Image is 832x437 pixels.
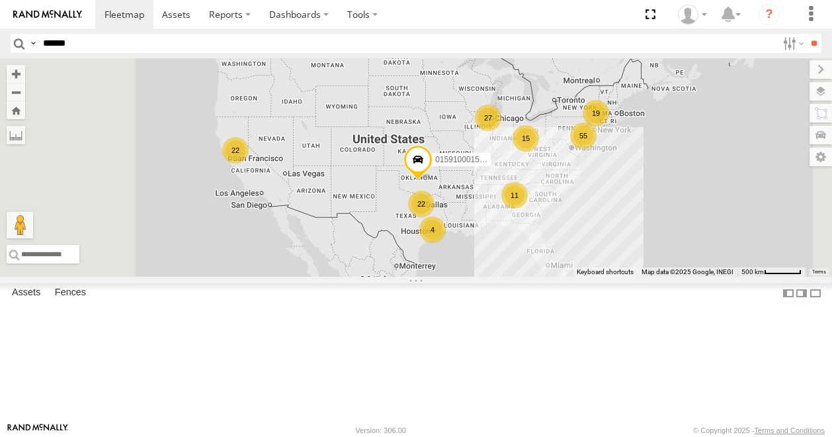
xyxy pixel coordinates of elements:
label: Measure [7,126,25,144]
button: Map Scale: 500 km per 53 pixels [737,267,806,277]
div: 11 [501,182,528,209]
a: Terms (opens in new tab) [812,269,826,275]
a: Terms and Conditions [755,426,825,434]
div: © Copyright 2025 - [693,426,825,434]
a: Visit our Website [7,424,68,437]
i: ? [759,4,780,25]
label: Dock Summary Table to the Right [795,283,808,303]
span: Map data ©2025 Google, INEGI [642,268,733,275]
div: 4 [419,217,446,243]
button: Zoom Home [7,101,25,119]
label: Assets [5,284,47,303]
label: Search Query [28,34,38,53]
label: Hide Summary Table [809,283,822,303]
label: Fences [48,284,93,303]
div: 22 [408,191,435,217]
label: Search Filter Options [778,34,806,53]
div: Version: 306.00 [356,426,406,434]
div: 19 [583,100,609,126]
label: Map Settings [810,148,832,166]
div: 27 [475,105,501,131]
span: 015910001502866 [435,155,501,164]
img: rand-logo.svg [13,10,82,19]
div: 22 [222,137,249,164]
div: 15 [513,125,539,152]
button: Zoom in [7,65,25,83]
label: Dock Summary Table to the Left [782,283,795,303]
span: 500 km [741,268,764,275]
button: Zoom out [7,83,25,101]
button: Drag Pegman onto the map to open Street View [7,212,33,238]
div: 55 [570,122,597,149]
div: Derek Peterson [673,5,712,24]
button: Keyboard shortcuts [577,267,634,277]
